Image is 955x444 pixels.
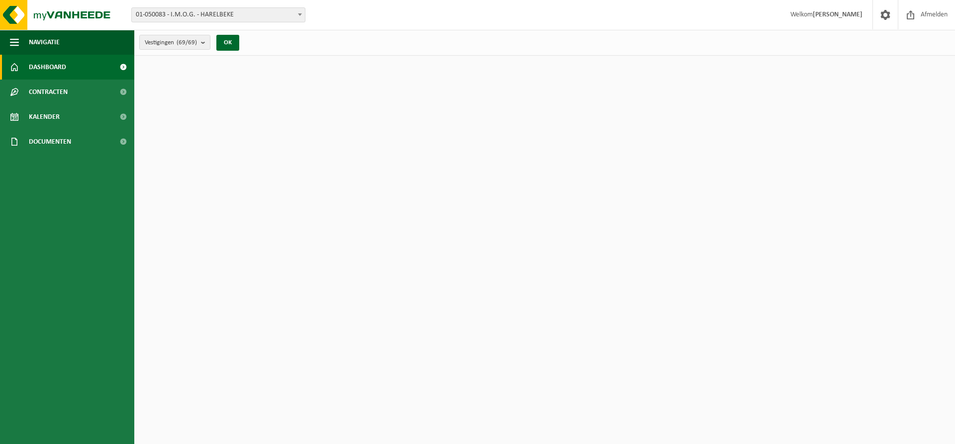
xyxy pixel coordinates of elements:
span: Dashboard [29,55,66,80]
strong: [PERSON_NAME] [813,11,862,18]
button: Vestigingen(69/69) [139,35,210,50]
span: Vestigingen [145,35,197,50]
span: 01-050083 - I.M.O.G. - HARELBEKE [132,8,305,22]
span: Navigatie [29,30,60,55]
span: 01-050083 - I.M.O.G. - HARELBEKE [131,7,305,22]
count: (69/69) [177,39,197,46]
span: Contracten [29,80,68,104]
span: Kalender [29,104,60,129]
button: OK [216,35,239,51]
span: Documenten [29,129,71,154]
